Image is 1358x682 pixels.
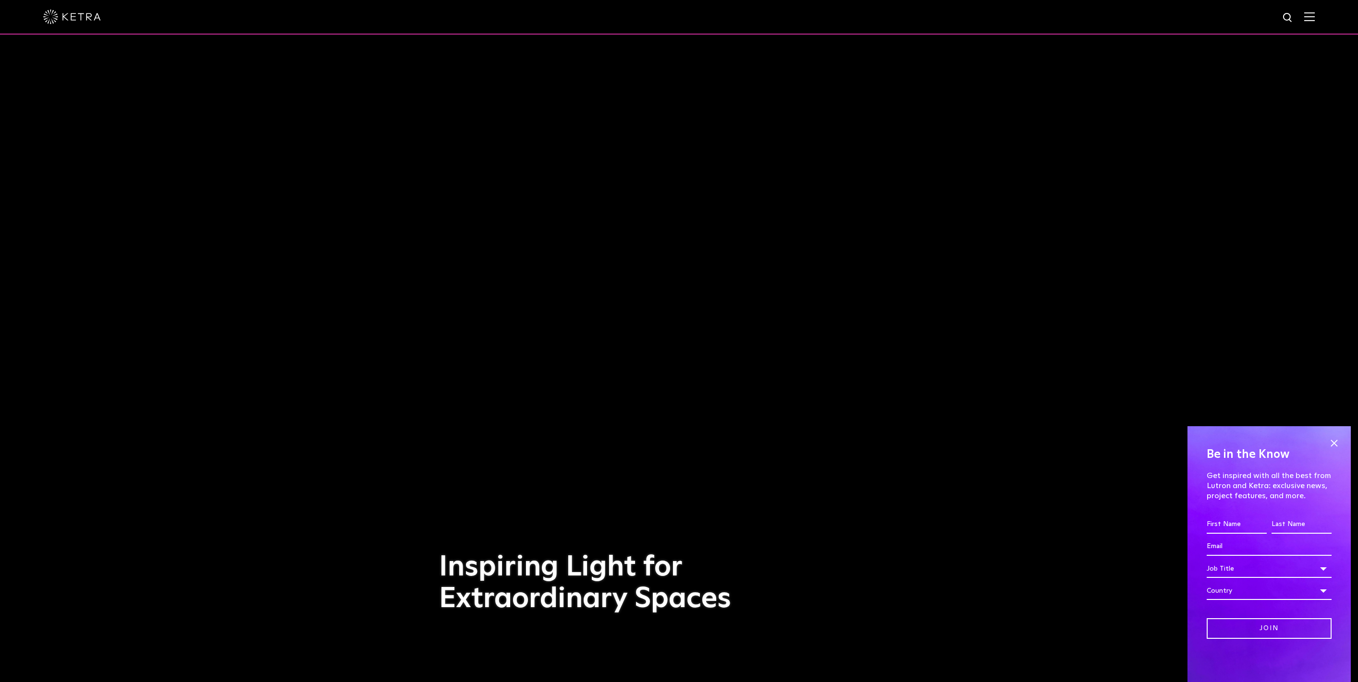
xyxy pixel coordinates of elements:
h4: Be in the Know [1207,445,1332,464]
input: First Name [1207,515,1267,534]
div: Job Title [1207,560,1332,578]
input: Email [1207,538,1332,556]
h1: Inspiring Light for Extraordinary Spaces [439,551,751,615]
img: ketra-logo-2019-white [43,10,101,24]
div: Country [1207,582,1332,600]
input: Last Name [1272,515,1332,534]
input: Join [1207,618,1332,639]
img: search icon [1282,12,1294,24]
p: Get inspired with all the best from Lutron and Ketra: exclusive news, project features, and more. [1207,471,1332,501]
img: Hamburger%20Nav.svg [1304,12,1315,21]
